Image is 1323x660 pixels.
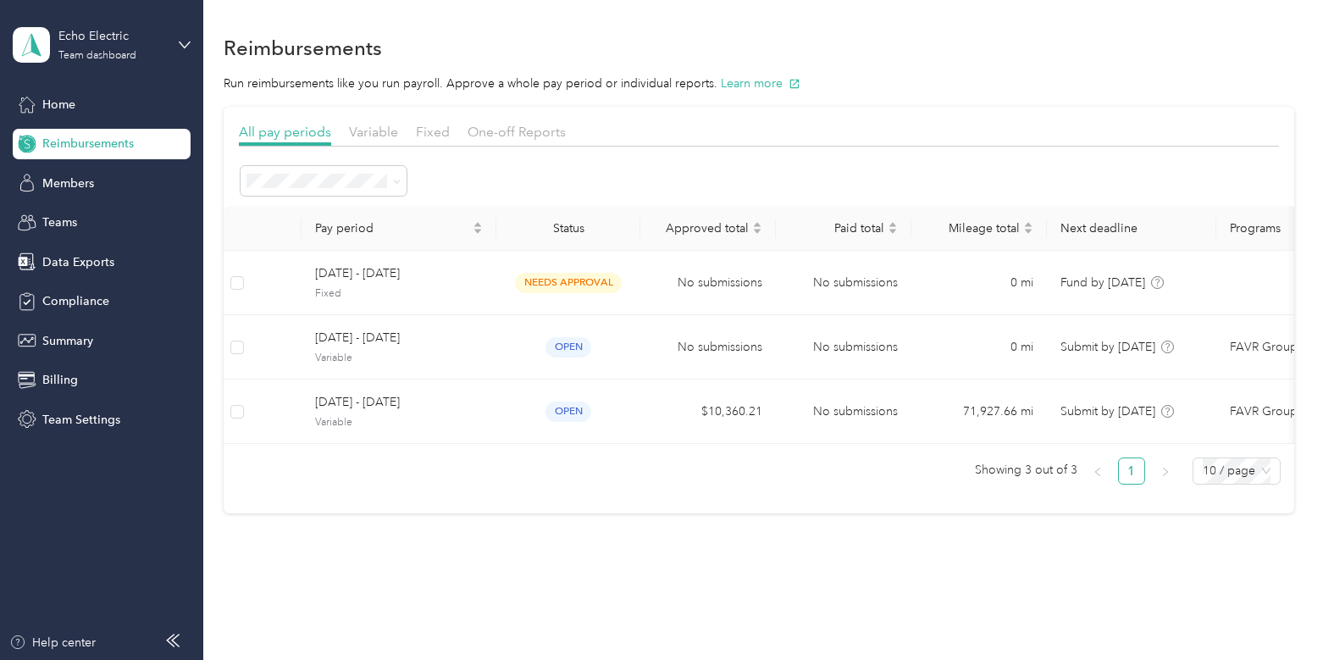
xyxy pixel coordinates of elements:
[925,221,1020,236] span: Mileage total
[1084,458,1111,485] button: left
[888,226,898,236] span: caret-down
[42,411,120,429] span: Team Settings
[776,251,911,315] td: No submissions
[515,273,622,292] span: needs approval
[545,402,591,421] span: open
[510,221,627,236] div: Status
[315,415,483,430] span: Variable
[1084,458,1111,485] li: Previous Page
[640,251,776,315] td: No submissions
[224,39,382,57] h1: Reimbursements
[1152,458,1179,485] li: Next Page
[1093,467,1103,477] span: left
[1060,404,1155,419] span: Submit by [DATE]
[42,371,78,389] span: Billing
[640,206,776,251] th: Approved total
[888,219,898,230] span: caret-up
[1060,275,1145,290] span: Fund by [DATE]
[975,458,1077,483] span: Showing 3 out of 3
[911,380,1047,444] td: 71,927.66 mi
[1160,467,1171,477] span: right
[911,315,1047,380] td: 0 mi
[1060,340,1155,354] span: Submit by [DATE]
[315,393,483,412] span: [DATE] - [DATE]
[911,251,1047,315] td: 0 mi
[752,219,762,230] span: caret-up
[1047,206,1216,251] th: Next deadline
[1228,565,1323,660] iframe: Everlance-gr Chat Button Frame
[473,219,483,230] span: caret-up
[776,380,911,444] td: No submissions
[776,206,911,251] th: Paid total
[42,253,114,271] span: Data Exports
[315,221,469,236] span: Pay period
[1152,458,1179,485] button: right
[1118,458,1145,485] li: 1
[58,27,164,45] div: Echo Electric
[654,221,749,236] span: Approved total
[224,75,1293,92] p: Run reimbursements like you run payroll. Approve a whole pay period or individual reports.
[640,315,776,380] td: No submissions
[315,286,483,302] span: Fixed
[9,634,96,652] button: Help center
[1023,226,1033,236] span: caret-down
[416,124,450,140] span: Fixed
[789,221,884,236] span: Paid total
[468,124,566,140] span: One-off Reports
[1119,458,1144,484] a: 1
[315,329,483,347] span: [DATE] - [DATE]
[640,380,776,444] td: $10,360.21
[58,51,136,61] div: Team dashboard
[315,264,483,283] span: [DATE] - [DATE]
[911,206,1047,251] th: Mileage total
[1193,458,1281,485] div: Page Size
[302,206,496,251] th: Pay period
[42,332,93,350] span: Summary
[776,315,911,380] td: No submissions
[315,351,483,366] span: Variable
[42,292,109,310] span: Compliance
[473,226,483,236] span: caret-down
[545,337,591,357] span: open
[752,226,762,236] span: caret-down
[721,75,800,92] button: Learn more
[1203,458,1270,484] span: 10 / page
[349,124,398,140] span: Variable
[1023,219,1033,230] span: caret-up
